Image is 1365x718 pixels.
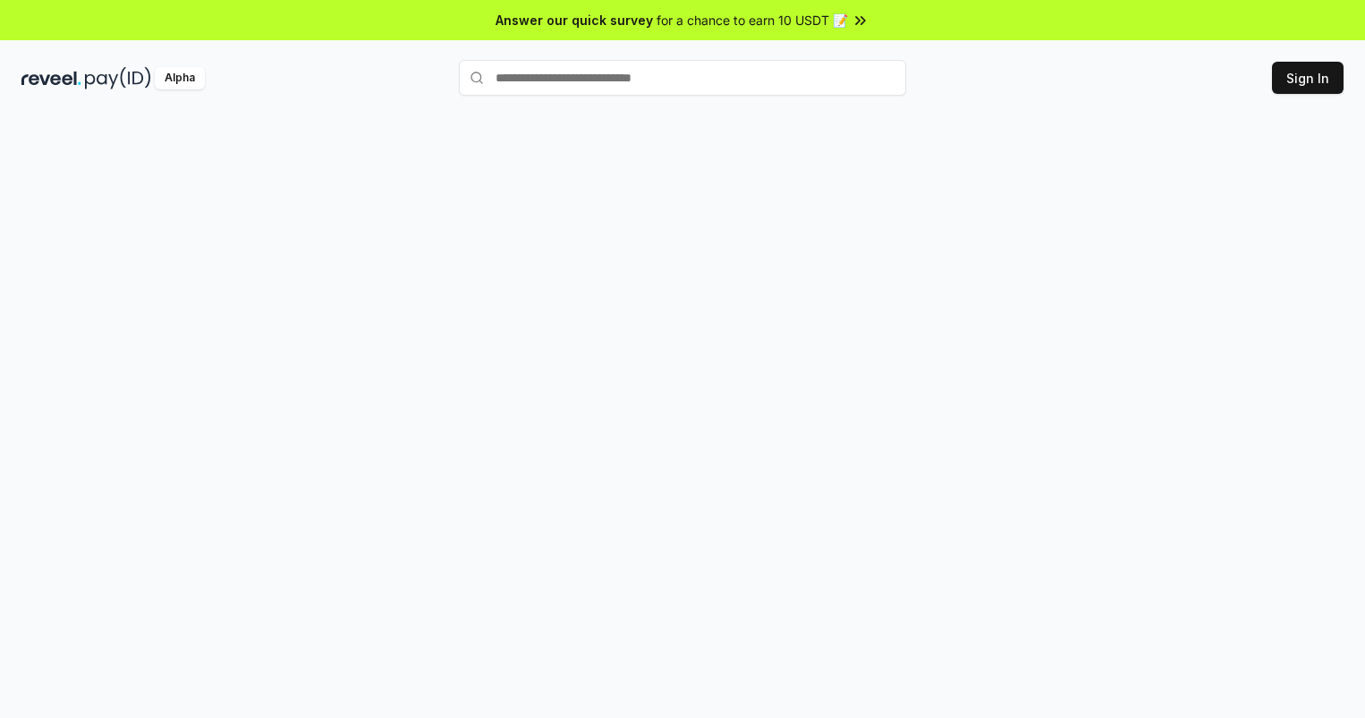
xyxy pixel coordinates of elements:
button: Sign In [1272,62,1344,94]
span: Answer our quick survey [496,11,653,30]
span: for a chance to earn 10 USDT 📝 [657,11,848,30]
img: pay_id [85,67,151,89]
img: reveel_dark [21,67,81,89]
div: Alpha [155,67,205,89]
